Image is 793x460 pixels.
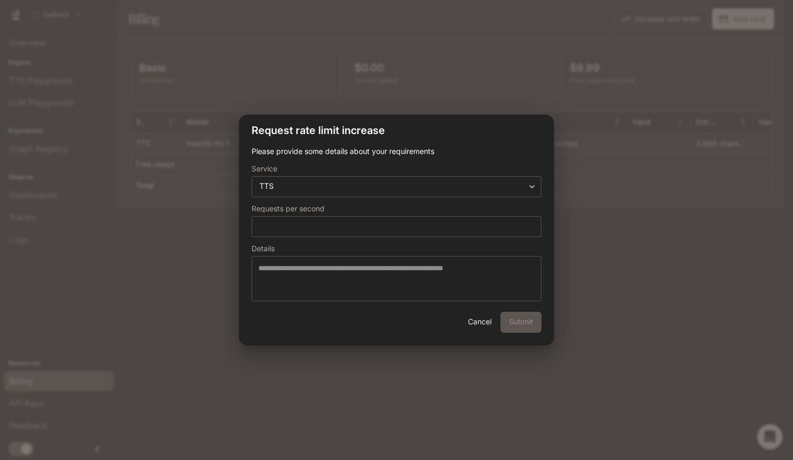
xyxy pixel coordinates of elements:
div: TTS [252,181,541,191]
p: Requests per second [252,205,325,212]
button: Cancel [463,312,496,333]
h2: Request rate limit increase [239,115,554,146]
p: Please provide some details about your requirements [252,146,541,157]
p: Details [252,245,275,252]
p: Service [252,165,277,172]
